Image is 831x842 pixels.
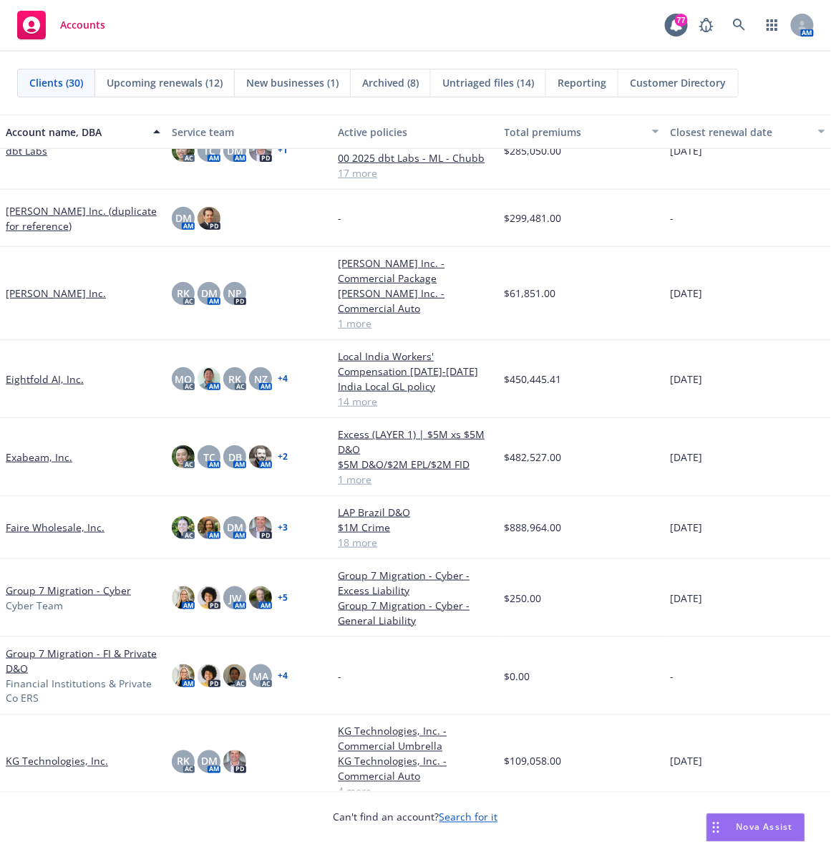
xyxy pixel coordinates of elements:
[6,520,105,535] a: Faire Wholesale, Inc.
[338,472,492,487] a: 1 more
[671,286,703,301] span: [DATE]
[338,125,492,140] div: Active policies
[6,286,106,301] a: [PERSON_NAME] Inc.
[671,591,703,606] span: [DATE]
[177,754,190,769] span: RK
[29,75,83,90] span: Clients (30)
[505,591,542,606] span: $250.00
[505,372,562,387] span: $450,445.41
[6,143,47,158] a: dbt Labs
[671,143,703,158] span: [DATE]
[338,150,492,165] a: 00 2025 dbt Labs - ML - Chubb
[558,75,606,90] span: Reporting
[227,520,243,535] span: DM
[278,523,288,532] a: + 3
[671,210,674,226] span: -
[6,372,84,387] a: Eightfold AI, Inc.
[203,450,215,465] span: TC
[201,754,218,769] span: DM
[338,165,492,180] a: 17 more
[338,349,492,379] a: Local India Workers' Compensation [DATE]-[DATE]
[338,505,492,520] a: LAP Brazil D&O
[228,372,241,387] span: RK
[338,754,492,784] a: KG Technologies, Inc. - Commercial Auto
[362,75,419,90] span: Archived (8)
[338,316,492,331] a: 1 more
[223,664,246,687] img: photo
[338,784,492,799] a: 4 more
[278,453,288,461] a: + 2
[505,143,562,158] span: $285,050.00
[172,586,195,609] img: photo
[11,5,111,45] a: Accounts
[499,115,665,149] button: Total premiums
[278,374,288,383] a: + 4
[675,14,688,26] div: 77
[442,75,534,90] span: Untriaged files (14)
[338,427,492,457] a: Excess (LAYER 1) | $5M xs $5M D&O
[249,445,272,468] img: photo
[198,207,220,230] img: photo
[671,372,703,387] span: [DATE]
[338,210,341,226] span: -
[505,669,530,684] span: $0.00
[338,457,492,472] a: $5M D&O/$2M EPL/$2M FID
[692,11,721,39] a: Report a Bug
[332,115,498,149] button: Active policies
[505,286,556,301] span: $61,851.00
[278,672,288,680] a: + 4
[505,210,562,226] span: $299,481.00
[671,450,703,465] span: [DATE]
[198,516,220,539] img: photo
[6,598,63,613] span: Cyber Team
[228,450,242,465] span: DB
[630,75,726,90] span: Customer Directory
[505,125,643,140] div: Total premiums
[223,750,246,773] img: photo
[338,520,492,535] a: $1M Crime
[228,286,242,301] span: NP
[6,676,160,706] span: Financial Institutions & Private Co ERS
[60,19,105,31] span: Accounts
[107,75,223,90] span: Upcoming renewals (12)
[198,367,220,390] img: photo
[227,143,243,158] span: DM
[6,754,108,769] a: KG Technologies, Inc.
[6,203,160,233] a: [PERSON_NAME] Inc. (duplicate for reference)
[338,394,492,409] a: 14 more
[249,586,272,609] img: photo
[706,813,805,842] button: Nova Assist
[338,724,492,754] a: KG Technologies, Inc. - Commercial Umbrella
[338,256,492,286] a: [PERSON_NAME] Inc. - Commercial Package
[172,125,326,140] div: Service team
[249,139,272,162] img: photo
[338,379,492,394] a: India Local GL policy
[172,139,195,162] img: photo
[198,586,220,609] img: photo
[6,583,131,598] a: Group 7 Migration - Cyber
[725,11,754,39] a: Search
[172,445,195,468] img: photo
[278,146,288,155] a: + 1
[439,810,498,824] a: Search for it
[671,754,703,769] span: [DATE]
[175,372,192,387] span: MQ
[671,125,810,140] div: Closest renewal date
[338,286,492,316] a: [PERSON_NAME] Inc. - Commercial Auto
[175,210,192,226] span: DM
[758,11,787,39] a: Switch app
[671,520,703,535] span: [DATE]
[166,115,332,149] button: Service team
[505,754,562,769] span: $109,058.00
[249,516,272,539] img: photo
[253,669,268,684] span: MA
[737,821,793,833] span: Nova Assist
[172,664,195,687] img: photo
[338,568,492,598] a: Group 7 Migration - Cyber - Excess Liability
[198,664,220,687] img: photo
[6,646,160,676] a: Group 7 Migration - FI & Private D&O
